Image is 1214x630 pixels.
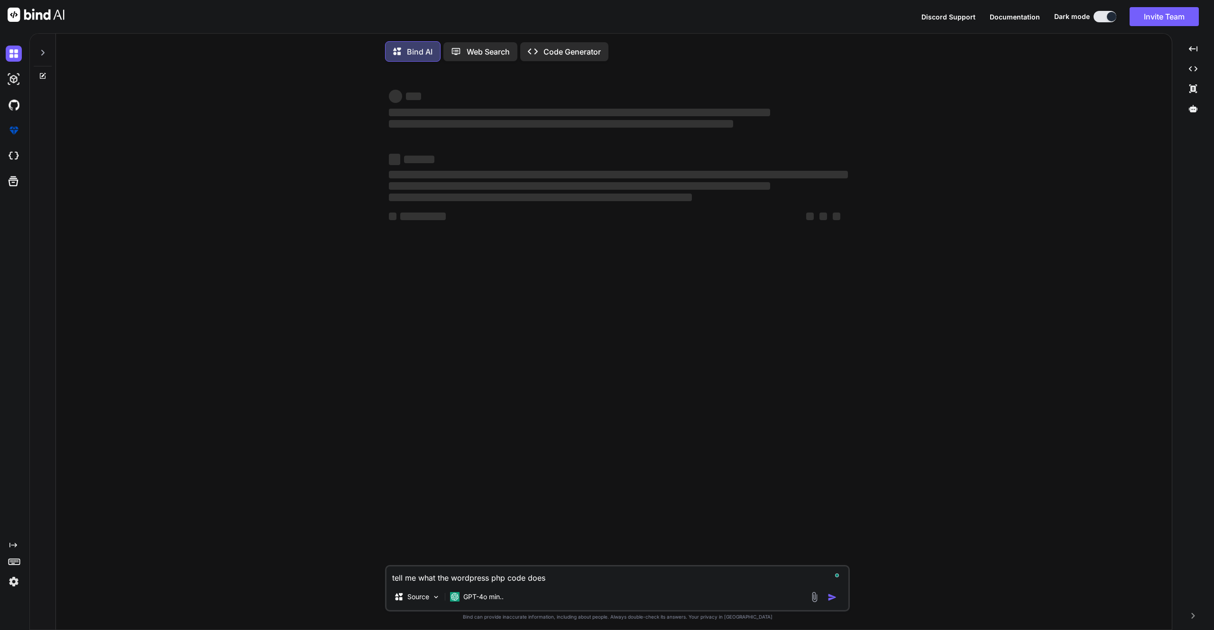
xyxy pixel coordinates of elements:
span: ‌ [806,213,814,220]
span: ‌ [833,213,840,220]
span: Discord Support [921,13,975,21]
span: ‌ [389,154,400,165]
span: ‌ [389,182,770,190]
span: Documentation [990,13,1040,21]
span: ‌ [404,156,434,163]
p: Web Search [467,46,510,57]
p: Source [407,592,429,602]
span: ‌ [389,120,733,128]
textarea: To enrich screen reader interactions, please activate Accessibility in Grammarly extension settings [386,566,848,584]
span: ‌ [819,213,827,220]
img: Pick Models [432,593,440,601]
img: darkChat [6,46,22,62]
span: ‌ [389,109,770,116]
button: Invite Team [1130,7,1199,26]
span: ‌ [389,194,692,201]
span: ‌ [389,213,396,220]
img: githubDark [6,97,22,113]
p: Bind can provide inaccurate information, including about people. Always double-check its answers.... [385,613,850,621]
img: settings [6,574,22,590]
img: Bind AI [8,8,64,22]
img: attachment [809,592,820,602]
button: Documentation [990,12,1040,22]
p: Bind AI [407,46,432,57]
p: GPT-4o min.. [463,592,504,602]
img: GPT-4o mini [450,592,460,602]
img: cloudideIcon [6,148,22,164]
p: Code Generator [543,46,601,57]
img: premium [6,122,22,139]
span: ‌ [389,90,402,103]
span: ‌ [389,171,848,178]
img: darkAi-studio [6,71,22,87]
span: Dark mode [1054,12,1090,21]
span: ‌ [406,93,421,100]
button: Discord Support [921,12,975,22]
img: icon [828,593,837,602]
span: ‌ [400,213,446,220]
